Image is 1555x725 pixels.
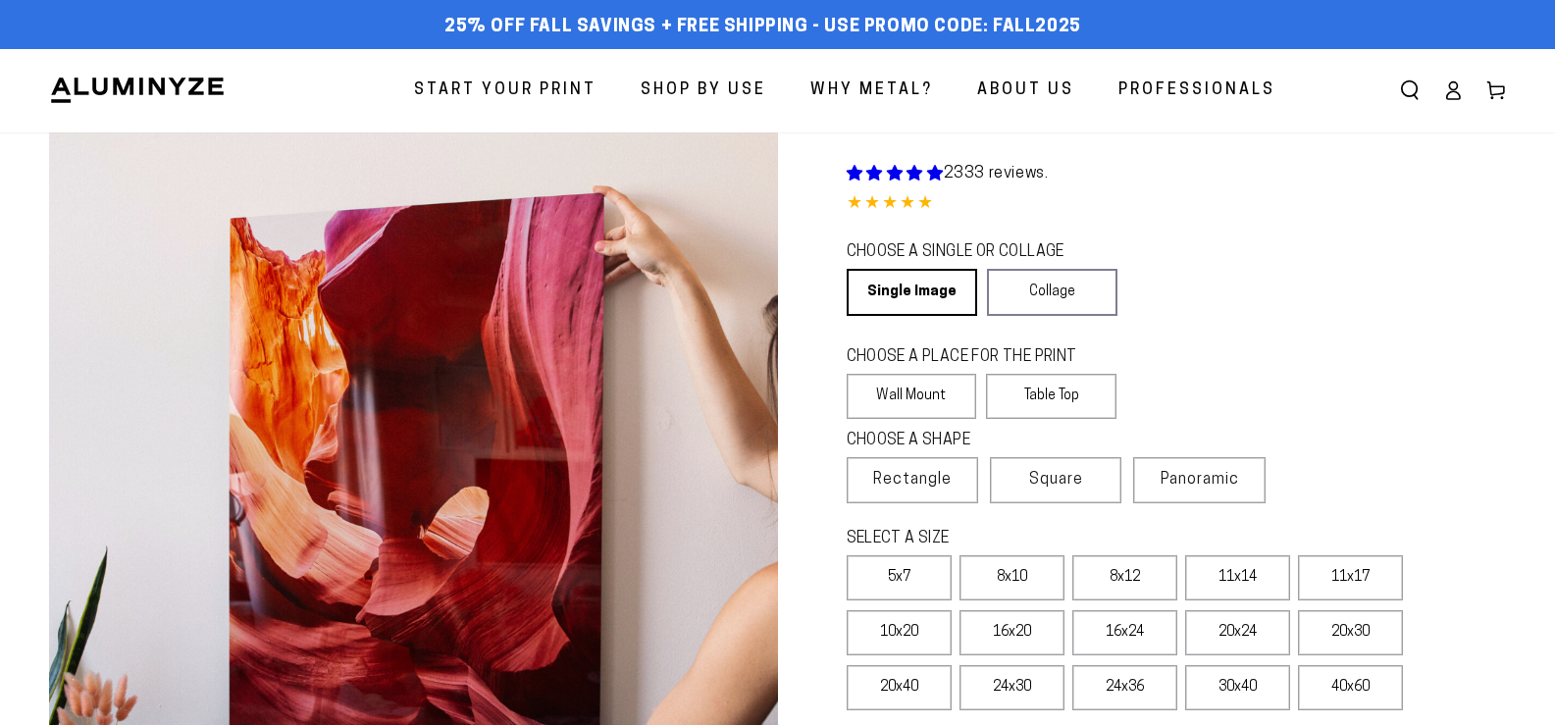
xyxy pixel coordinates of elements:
[847,346,1099,369] legend: CHOOSE A PLACE FOR THE PRINT
[1104,65,1290,117] a: Professionals
[959,665,1064,710] label: 24x30
[1072,555,1177,600] label: 8x12
[977,77,1074,105] span: About Us
[959,610,1064,655] label: 16x20
[1072,610,1177,655] label: 16x24
[847,555,952,600] label: 5x7
[986,374,1116,419] label: Table Top
[1185,555,1290,600] label: 11x14
[987,269,1117,316] a: Collage
[796,65,948,117] a: Why Metal?
[399,65,611,117] a: Start Your Print
[1185,610,1290,655] label: 20x24
[847,665,952,710] label: 20x40
[49,76,226,105] img: Aluminyze
[847,610,952,655] label: 10x20
[810,77,933,105] span: Why Metal?
[444,17,1081,38] span: 25% off FALL Savings + Free Shipping - Use Promo Code: FALL2025
[847,241,1100,264] legend: CHOOSE A SINGLE OR COLLAGE
[414,77,596,105] span: Start Your Print
[847,528,1235,550] legend: SELECT A SIZE
[1072,665,1177,710] label: 24x36
[1298,610,1403,655] label: 20x30
[847,190,1507,219] div: 4.85 out of 5.0 stars
[847,430,1102,452] legend: CHOOSE A SHAPE
[873,468,952,492] span: Rectangle
[847,374,977,419] label: Wall Mount
[1029,468,1083,492] span: Square
[847,269,977,316] a: Single Image
[1298,555,1403,600] label: 11x17
[962,65,1089,117] a: About Us
[1185,665,1290,710] label: 30x40
[1388,69,1431,112] summary: Search our site
[959,555,1064,600] label: 8x10
[1118,77,1275,105] span: Professionals
[626,65,781,117] a: Shop By Use
[1161,472,1239,488] span: Panoramic
[1298,665,1403,710] label: 40x60
[641,77,766,105] span: Shop By Use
